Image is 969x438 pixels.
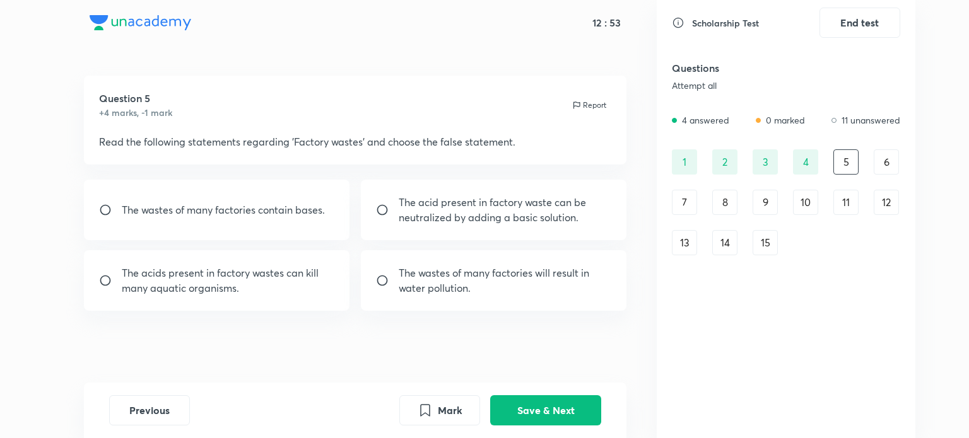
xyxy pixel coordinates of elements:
div: 7 [672,190,697,215]
h5: Question 5 [99,91,172,106]
h6: Scholarship Test [692,16,759,30]
img: report icon [572,100,582,110]
p: Report [583,100,606,111]
div: 14 [712,230,737,255]
p: Read the following statements regarding 'Factory wastes' and choose the false statement. [99,134,612,149]
div: 1 [672,149,697,175]
h5: 53 [607,16,621,29]
div: Attempt all [672,81,831,91]
p: The wastes of many factories contain bases. [122,202,325,217]
p: 0 marked [766,113,805,127]
div: 12 [874,190,899,215]
h5: 12 : [590,16,607,29]
p: The acid present in factory waste can be neutralized by adding a basic solution. [399,195,612,225]
div: 9 [753,190,778,215]
h5: Questions [672,61,831,76]
button: Save & Next [490,395,601,425]
p: The acids present in factory wastes can kill many aquatic organisms. [122,265,335,296]
button: End test [819,8,900,38]
button: Mark [399,395,480,425]
button: Previous [109,395,190,425]
div: 13 [672,230,697,255]
div: 15 [753,230,778,255]
div: 5 [833,149,859,175]
h6: +4 marks, -1 mark [99,106,172,119]
div: 4 [793,149,818,175]
p: The wastes of many factories will result in water pollution. [399,265,612,296]
p: 4 answered [682,113,729,127]
p: 11 unanswered [842,113,900,127]
div: 2 [712,149,737,175]
div: 6 [874,149,899,175]
div: 3 [753,149,778,175]
div: 10 [793,190,818,215]
div: 11 [833,190,859,215]
div: 8 [712,190,737,215]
